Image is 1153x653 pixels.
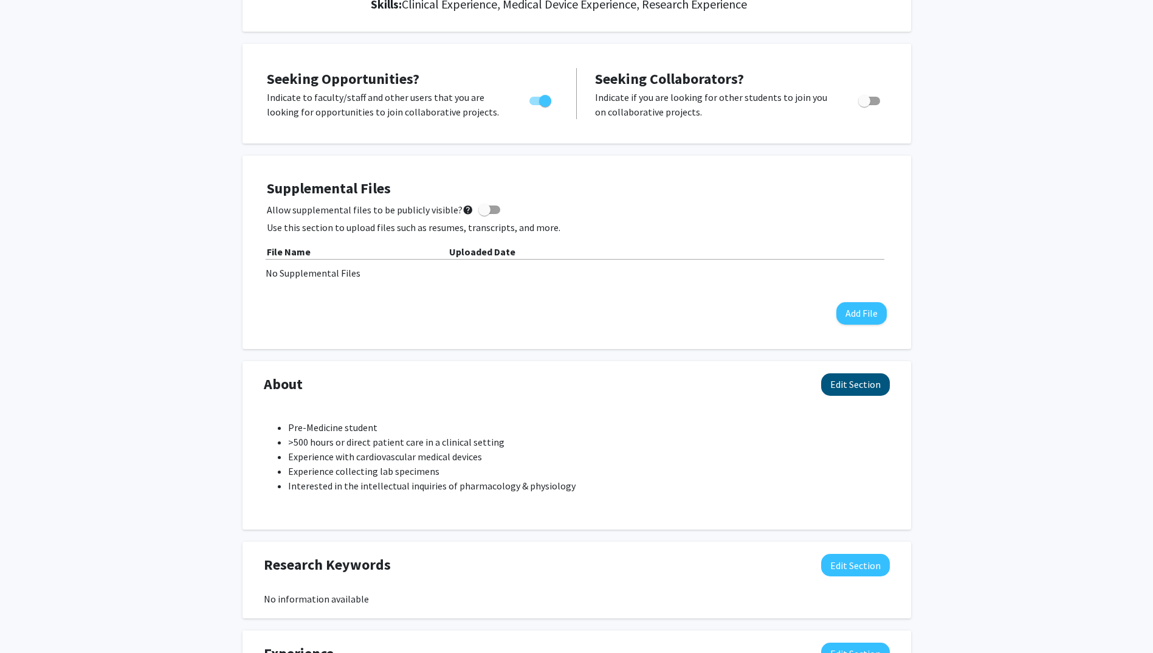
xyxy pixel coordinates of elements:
span: Pre-Medicine student [288,421,377,434]
h4: Supplemental Files [267,180,887,198]
span: About [264,373,303,395]
span: Seeking Opportunities? [267,69,419,88]
mat-icon: help [463,202,473,217]
button: Edit About [821,373,890,396]
div: No information available [264,592,890,606]
div: Toggle [525,90,558,108]
span: Research Keywords [264,554,391,576]
button: Add File [836,302,887,325]
b: Uploaded Date [449,246,515,258]
div: Toggle [853,90,887,108]
b: File Name [267,246,311,258]
span: Allow supplemental files to be publicly visible? [267,202,473,217]
span: Experience with cardiovascular medical devices [288,451,482,463]
p: Use this section to upload files such as resumes, transcripts, and more. [267,220,887,235]
button: Edit Research Keywords [821,554,890,576]
li: Interested in the intellectual inquiries of pharmacology & physiology [288,479,890,493]
span: Seeking Collaborators? [595,69,744,88]
p: Indicate if you are looking for other students to join you on collaborative projects. [595,90,835,119]
li: Experience collecting lab specimens [288,464,890,479]
div: No Supplemental Files [266,266,888,280]
p: Indicate to faculty/staff and other users that you are looking for opportunities to join collabor... [267,90,506,119]
span: >500 hours or direct patient care in a clinical setting [288,436,504,448]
